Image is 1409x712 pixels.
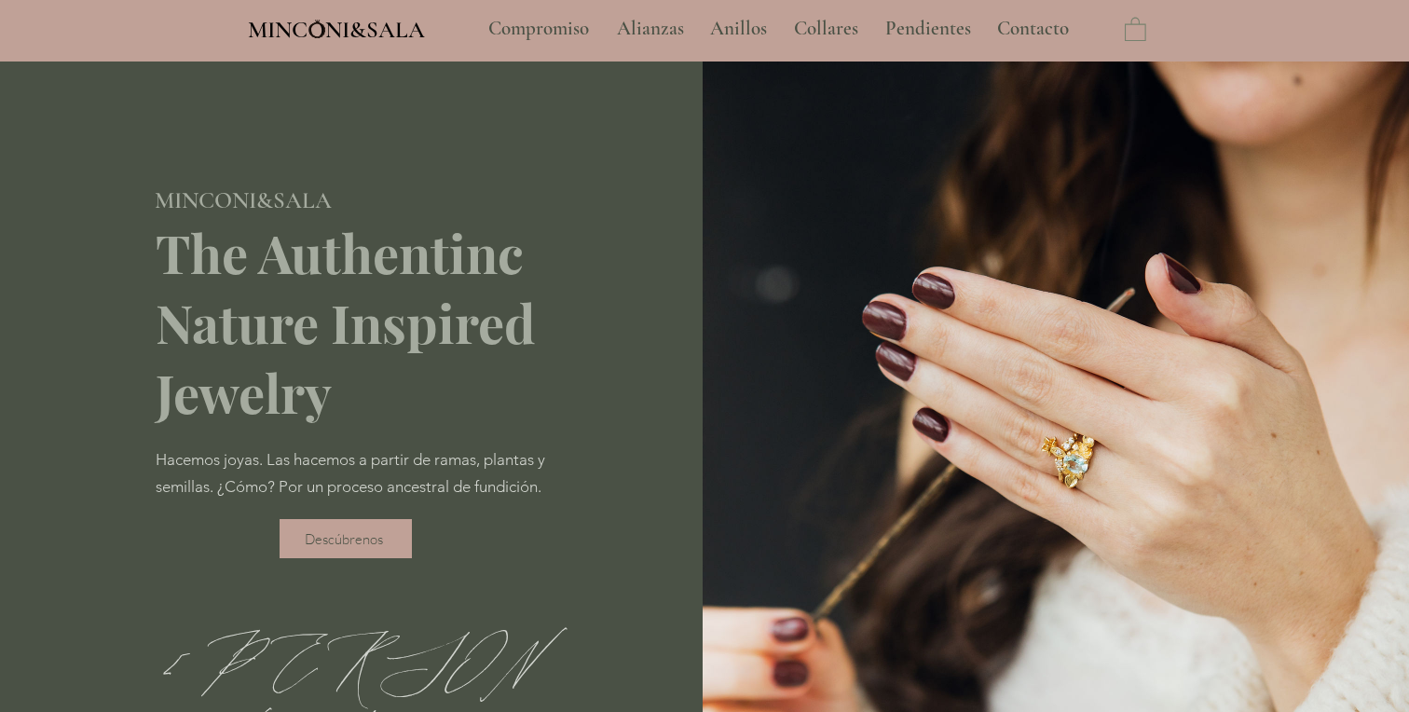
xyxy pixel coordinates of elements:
nav: Sitio [438,6,1120,52]
a: MINCONI&SALA [248,12,425,43]
p: Collares [785,6,868,52]
p: Pendientes [876,6,980,52]
span: The Authentinc Nature Inspired Jewelry [156,217,535,427]
img: Minconi Sala [309,20,325,38]
p: Anillos [701,6,776,52]
a: Pendientes [871,6,983,52]
p: Contacto [988,6,1078,52]
span: MINCONI&SALA [155,186,332,214]
a: Collares [780,6,871,52]
span: Descúbrenos [305,530,383,548]
span: MINCONI&SALA [248,16,425,44]
a: Anillos [696,6,780,52]
a: Contacto [983,6,1084,52]
a: Descúbrenos [280,519,412,558]
p: Compromiso [479,6,598,52]
p: Alianzas [608,6,693,52]
span: Hacemos joyas. Las hacemos a partir de ramas, plantas y semillas. ¿Cómo? Por un proceso ancestral... [156,450,545,496]
a: Alianzas [603,6,696,52]
a: MINCONI&SALA [155,183,332,213]
a: Compromiso [474,6,603,52]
